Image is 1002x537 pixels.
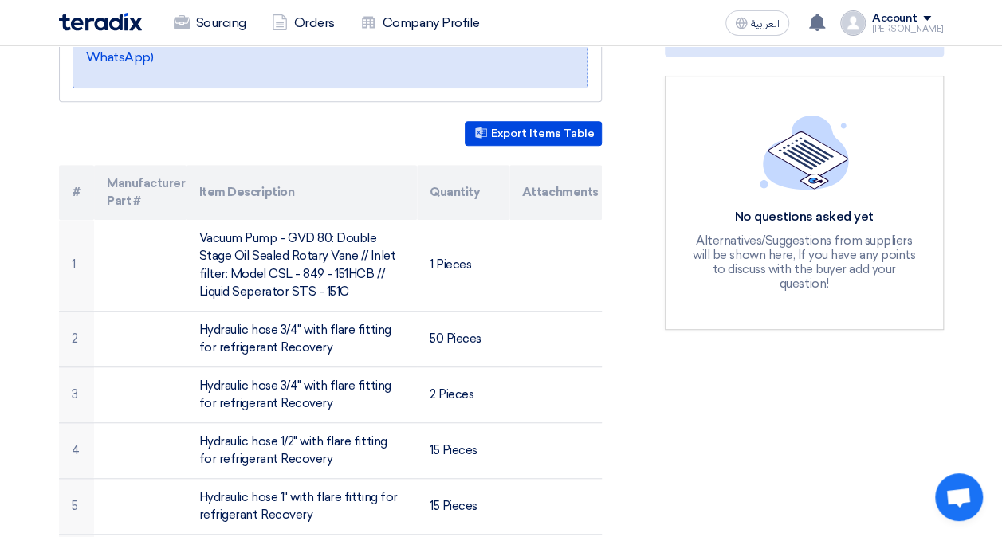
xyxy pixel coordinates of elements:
th: Manufacturer Part # [94,165,187,220]
button: العربية [725,10,789,36]
td: 50 Pieces [417,311,509,366]
img: profile_test.png [840,10,866,36]
img: empty_state_list.svg [760,115,849,190]
td: Hydraulic hose 3/4" with flare fitting for refrigerant Recovery [187,311,417,366]
div: No questions asked yet [688,209,921,225]
td: 15 Pieces [417,478,509,534]
a: Sourcing [161,6,259,41]
a: Open chat [935,473,983,521]
td: 2 Pieces [417,366,509,422]
td: 15 Pieces [417,422,509,478]
a: Company Profile [348,6,493,41]
div: Account [872,12,918,25]
td: Hydraulic hose 3/4" with flare fitting for refrigerant Recovery [187,366,417,422]
img: Teradix logo [59,13,142,31]
td: Hydraulic hose 1/2" with flare fitting for refrigerant Recovery [187,422,417,478]
th: Item Description [187,165,417,220]
th: # [59,165,95,220]
td: 1 [59,220,95,312]
th: Quantity [417,165,509,220]
td: 3 [59,366,95,422]
div: [PERSON_NAME] [872,25,944,33]
div: Alternatives/Suggestions from suppliers will be shown here, If you have any points to discuss wit... [688,233,921,291]
span: العربية [751,18,780,29]
td: 1 Pieces [417,220,509,312]
td: 4 [59,422,95,478]
a: Orders [259,6,348,41]
button: Export Items Table [465,121,602,146]
th: Attachments [509,165,602,220]
td: Hydraulic hose 1" with flare fitting for refrigerant Recovery [187,478,417,534]
td: 5 [59,478,95,534]
td: 2 [59,311,95,366]
td: Vacuum Pump - GVD 80: Double Stage Oil Sealed Rotary Vane // Inlet filter: Model CSL - 849 - 151H... [187,220,417,312]
a: 📞 [PHONE_NUMBER] (Call or Click on the Number to use WhatsApp) [86,30,532,65]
